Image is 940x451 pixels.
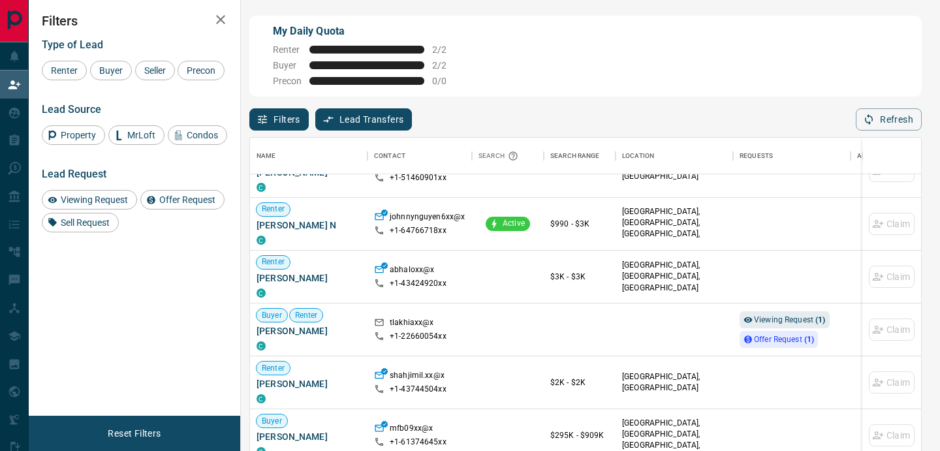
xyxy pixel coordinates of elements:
div: condos.ca [257,394,266,403]
span: Precon [273,76,302,86]
div: Seller [135,61,175,80]
span: [PERSON_NAME] [257,324,361,337]
span: Lead Request [42,168,106,180]
span: Buyer [257,416,287,427]
span: Precon [182,65,220,76]
span: Active [497,218,530,229]
div: condos.ca [257,341,266,350]
div: Viewing Request (1) [740,311,830,328]
span: Offer Request [754,335,814,344]
span: Seller [140,65,170,76]
span: Renter [257,204,290,215]
div: Name [250,138,368,174]
p: $2K - $2K [550,377,609,388]
button: Refresh [856,108,922,131]
span: Buyer [257,310,287,321]
span: [PERSON_NAME] [257,166,361,179]
div: Requests [733,138,851,174]
h2: Filters [42,13,227,29]
div: Search [478,138,522,174]
div: condos.ca [257,236,266,245]
span: Renter [290,310,323,321]
span: Viewing Request [56,194,133,205]
div: Location [622,138,654,174]
div: Sell Request [42,213,119,232]
span: [PERSON_NAME] [257,272,361,285]
button: Lead Transfers [315,108,413,131]
p: tlakhiaxx@x [390,317,433,331]
span: [PERSON_NAME] N [257,219,361,232]
span: Renter [273,44,302,55]
p: My Daily Quota [273,23,461,39]
p: johnnynguyen6xx@x [390,211,465,225]
div: Contact [374,138,405,174]
p: shahjimil.xx@x [390,370,445,384]
button: Reset Filters [99,422,169,444]
span: 0 / 0 [432,76,461,86]
p: abhaloxx@x [390,264,434,278]
p: $990 - $3K [550,218,609,230]
span: Property [56,130,101,140]
span: [PERSON_NAME] [257,377,361,390]
p: +1- 43744504xx [390,384,446,395]
p: $295K - $909K [550,429,609,441]
p: +1- 64766718xx [390,225,446,236]
p: mfb09xx@x [390,423,433,437]
div: Renter [42,61,87,80]
p: +1- 61374645xx [390,437,446,448]
span: [PERSON_NAME] [257,430,361,443]
span: Buyer [95,65,127,76]
span: Offer Request [155,194,220,205]
p: $3K - $3K [550,271,609,283]
div: Offer Request (1) [740,331,818,348]
div: Property [42,125,105,145]
strong: ( 1 ) [804,335,814,344]
span: Type of Lead [42,39,103,51]
div: Offer Request [140,190,225,210]
span: Viewing Request [754,315,826,324]
span: Renter [46,65,82,76]
div: MrLoft [108,125,164,145]
strong: ( 1 ) [815,315,825,324]
span: Renter [257,257,290,268]
div: Location [616,138,733,174]
div: Search Range [550,138,600,174]
div: Requests [740,138,773,174]
span: Buyer [273,60,302,70]
p: [GEOGRAPHIC_DATA], [GEOGRAPHIC_DATA], [GEOGRAPHIC_DATA] [622,260,727,293]
div: Precon [178,61,225,80]
div: Viewing Request [42,190,137,210]
p: [GEOGRAPHIC_DATA], [GEOGRAPHIC_DATA], [GEOGRAPHIC_DATA], [GEOGRAPHIC_DATA] [622,206,727,251]
p: +1- 43424920xx [390,278,446,289]
div: condos.ca [257,183,266,192]
div: Search Range [544,138,616,174]
div: Name [257,138,276,174]
p: +1- 51460901xx [390,172,446,183]
div: Contact [368,138,472,174]
button: Filters [249,108,309,131]
p: +1- 22660054xx [390,331,446,342]
span: 2 / 2 [432,60,461,70]
span: Sell Request [56,217,114,228]
p: [GEOGRAPHIC_DATA], [GEOGRAPHIC_DATA] [622,371,727,394]
p: [GEOGRAPHIC_DATA], [GEOGRAPHIC_DATA] [622,160,727,182]
div: Condos [168,125,227,145]
div: Buyer [90,61,132,80]
span: Renter [257,363,290,374]
span: Lead Source [42,103,101,116]
span: MrLoft [123,130,160,140]
span: Condos [182,130,223,140]
span: 2 / 2 [432,44,461,55]
p: $1K - $2K [550,165,609,177]
div: condos.ca [257,288,266,298]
